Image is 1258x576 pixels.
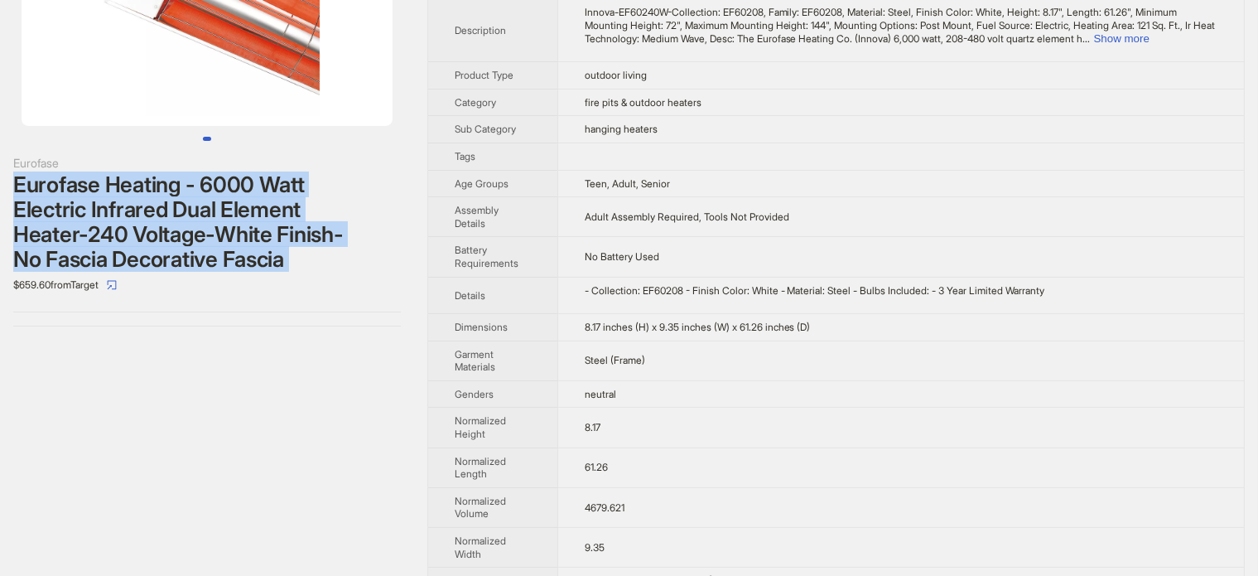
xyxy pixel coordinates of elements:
span: Details [455,289,485,302]
span: Normalized Height [455,414,506,440]
span: 61.26 [585,461,608,473]
button: Expand [1094,32,1150,45]
span: No Battery Used [585,250,659,263]
span: Tags [455,150,475,162]
div: - Collection: EF60208 - Finish Color: White - Material: Steel - Bulbs Included: - 3 Year Limited ... [585,284,1217,298]
span: hanging heaters [585,123,658,135]
span: 8.17 [585,421,600,433]
span: Normalized Length [455,455,506,481]
span: Steel (Frame) [585,354,645,366]
span: Description [455,24,506,36]
span: Innova-EF60240W-Collection: EF60208, Family: EF60208, Material: Steel, Finish Color: White, Heigh... [585,6,1216,44]
span: outdoor living [585,69,647,81]
span: 8.17 inches (H) x 9.35 inches (W) x 61.26 inches (D) [585,321,811,333]
span: Battery Requirements [455,244,518,269]
button: Go to slide 1 [203,137,211,141]
span: select [107,280,117,290]
span: Sub Category [455,123,516,135]
span: 4679.621 [585,501,624,514]
div: $659.60 from Target [13,272,401,298]
span: neutral [585,388,616,400]
span: Dimensions [455,321,508,333]
div: Eurofase [13,154,401,172]
div: Innova-EF60240W-Collection: EF60208, Family: EF60208, Material: Steel, Finish Color: White, Heigh... [585,6,1217,45]
span: fire pits & outdoor heaters [585,96,701,109]
span: Genders [455,388,494,400]
span: Garment Materials [455,348,495,374]
span: ... [1083,32,1091,45]
span: 9.35 [585,541,605,554]
span: Normalized Width [455,535,506,560]
span: Category [455,96,496,109]
span: Normalized Volume [455,495,506,520]
span: Teen, Adult, Senior [585,177,670,190]
span: Product Type [455,69,513,81]
span: Assembly Details [455,204,499,230]
div: Eurofase Heating - 6000 Watt Electric Infrared Dual Element Heater-240 Voltage-White Finish-No Fa... [13,172,401,272]
span: Age Groups [455,177,509,190]
span: Adult Assembly Required, Tools Not Provided [585,211,789,223]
